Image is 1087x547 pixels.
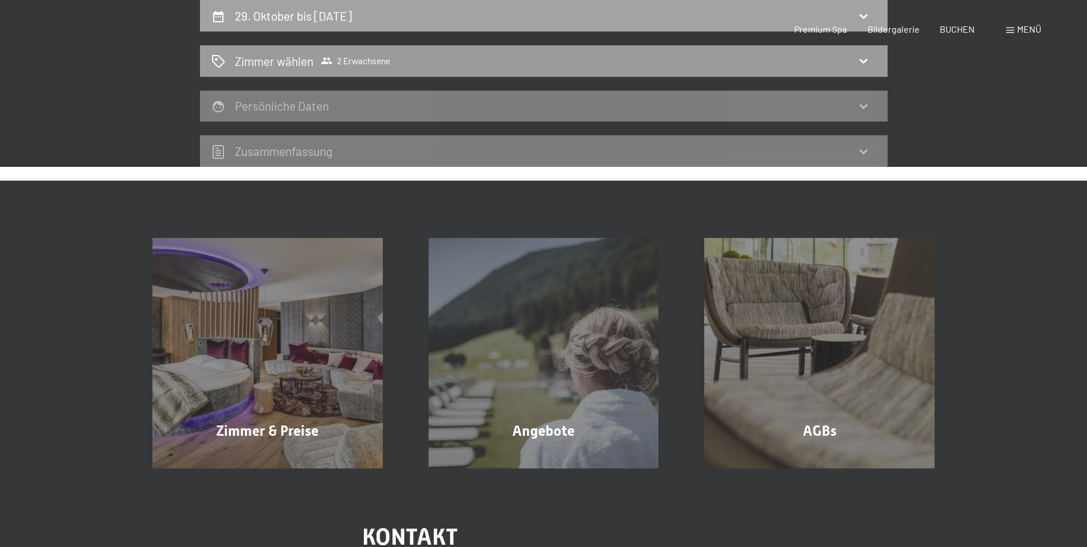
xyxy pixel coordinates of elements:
[794,24,847,34] a: Premium Spa
[868,24,920,34] a: Bildergalerie
[235,53,313,69] h2: Zimmer wählen
[130,238,406,468] a: Buchung Zimmer & Preise
[1017,24,1041,34] span: Menü
[803,423,837,439] span: AGBs
[681,238,957,468] a: Buchung AGBs
[235,99,329,113] h2: Persönliche Daten
[321,55,390,67] span: 2 Erwachsene
[940,24,975,34] a: BUCHEN
[406,238,682,468] a: Buchung Angebote
[512,423,575,439] span: Angebote
[235,9,352,23] h2: 29. Oktober bis [DATE]
[216,423,319,439] span: Zimmer & Preise
[235,144,332,158] h2: Zusammen­fassung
